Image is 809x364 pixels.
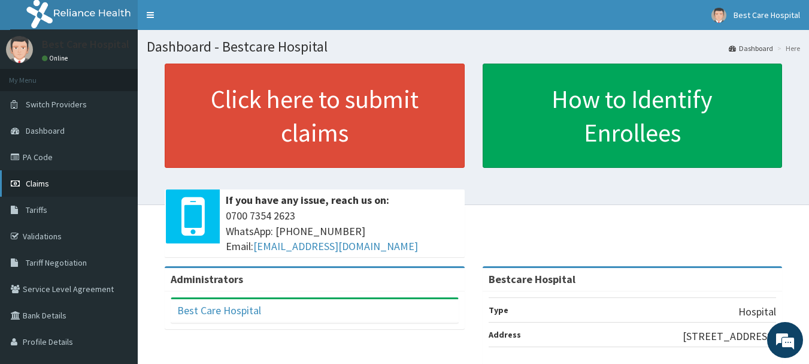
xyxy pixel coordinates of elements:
p: Hospital [738,304,776,320]
span: Dashboard [26,125,65,136]
div: Chat with us now [62,67,201,83]
b: Administrators [171,272,243,286]
b: Type [489,305,508,315]
span: Tariffs [26,204,47,215]
b: Address [489,329,521,340]
textarea: Type your message and hit 'Enter' [6,239,228,281]
a: [EMAIL_ADDRESS][DOMAIN_NAME] [253,239,418,253]
span: 0700 7354 2623 WhatsApp: [PHONE_NUMBER] Email: [226,208,459,254]
span: Claims [26,178,49,189]
a: Click here to submit claims [165,64,465,168]
span: We're online! [69,107,165,228]
span: Switch Providers [26,99,87,110]
p: [STREET_ADDRESS] [683,329,776,344]
span: Tariff Negotiation [26,257,87,268]
a: How to Identify Enrollees [483,64,783,168]
img: User Image [711,8,726,23]
a: Best Care Hospital [177,303,261,317]
p: Best Care Hospital [42,39,129,50]
strong: Bestcare Hospital [489,272,575,286]
span: Best Care Hospital [734,10,800,20]
b: If you have any issue, reach us on: [226,193,389,207]
li: Here [774,43,800,53]
div: Minimize live chat window [196,6,225,35]
a: Online [42,54,71,62]
h1: Dashboard - Bestcare Hospital [147,39,800,55]
img: User Image [6,36,33,63]
a: Dashboard [729,43,773,53]
img: d_794563401_company_1708531726252_794563401 [22,60,49,90]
